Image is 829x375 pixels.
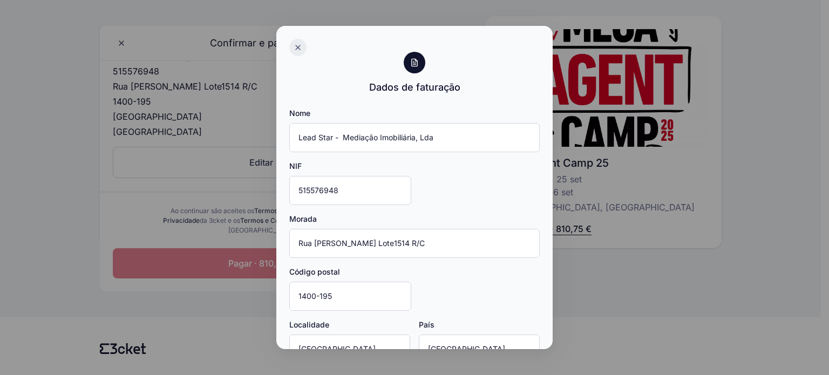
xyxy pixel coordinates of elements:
[289,229,540,258] input: Morada
[289,282,411,311] input: Código postal
[419,319,434,330] label: País
[289,108,310,119] label: Nome
[289,319,329,330] label: Localidade
[289,214,317,224] label: Morada
[369,80,460,95] div: Dados de faturação
[289,267,340,277] label: Código postal
[419,335,540,364] input: País
[289,176,411,205] input: NIF
[289,335,410,364] input: Localidade
[289,161,302,172] label: NIF
[289,123,540,152] input: Nome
